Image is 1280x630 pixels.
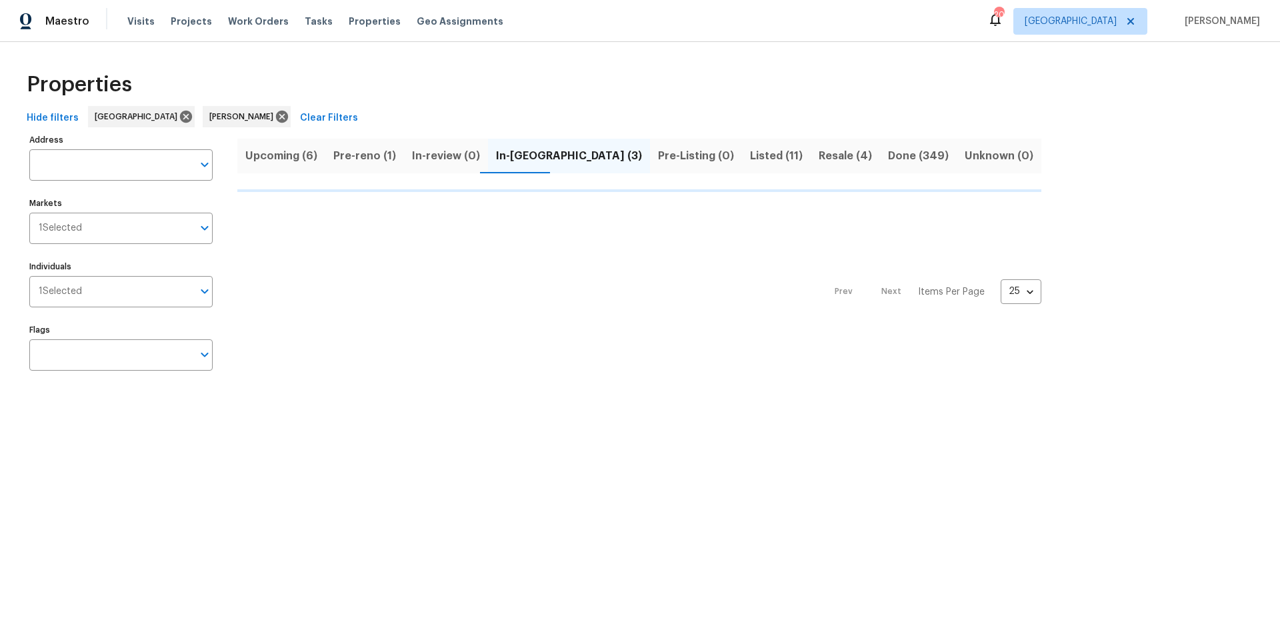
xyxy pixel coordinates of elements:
[496,147,642,165] span: In-[GEOGRAPHIC_DATA] (3)
[417,15,503,28] span: Geo Assignments
[412,147,480,165] span: In-review (0)
[819,147,872,165] span: Resale (4)
[965,147,1033,165] span: Unknown (0)
[658,147,734,165] span: Pre-Listing (0)
[39,286,82,297] span: 1 Selected
[1179,15,1260,28] span: [PERSON_NAME]
[29,326,213,334] label: Flags
[918,285,985,299] p: Items Per Page
[45,15,89,28] span: Maestro
[245,147,317,165] span: Upcoming (6)
[39,223,82,234] span: 1 Selected
[95,110,183,123] span: [GEOGRAPHIC_DATA]
[888,147,949,165] span: Done (349)
[88,106,195,127] div: [GEOGRAPHIC_DATA]
[29,136,213,144] label: Address
[994,8,1003,21] div: 20
[195,155,214,174] button: Open
[195,345,214,364] button: Open
[750,147,803,165] span: Listed (11)
[195,282,214,301] button: Open
[27,110,79,127] span: Hide filters
[127,15,155,28] span: Visits
[29,263,213,271] label: Individuals
[333,147,396,165] span: Pre-reno (1)
[228,15,289,28] span: Work Orders
[295,106,363,131] button: Clear Filters
[822,200,1041,384] nav: Pagination Navigation
[21,106,84,131] button: Hide filters
[195,219,214,237] button: Open
[300,110,358,127] span: Clear Filters
[171,15,212,28] span: Projects
[1001,274,1041,309] div: 25
[349,15,401,28] span: Properties
[305,17,333,26] span: Tasks
[27,78,132,91] span: Properties
[29,199,213,207] label: Markets
[1025,15,1117,28] span: [GEOGRAPHIC_DATA]
[209,110,279,123] span: [PERSON_NAME]
[203,106,291,127] div: [PERSON_NAME]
